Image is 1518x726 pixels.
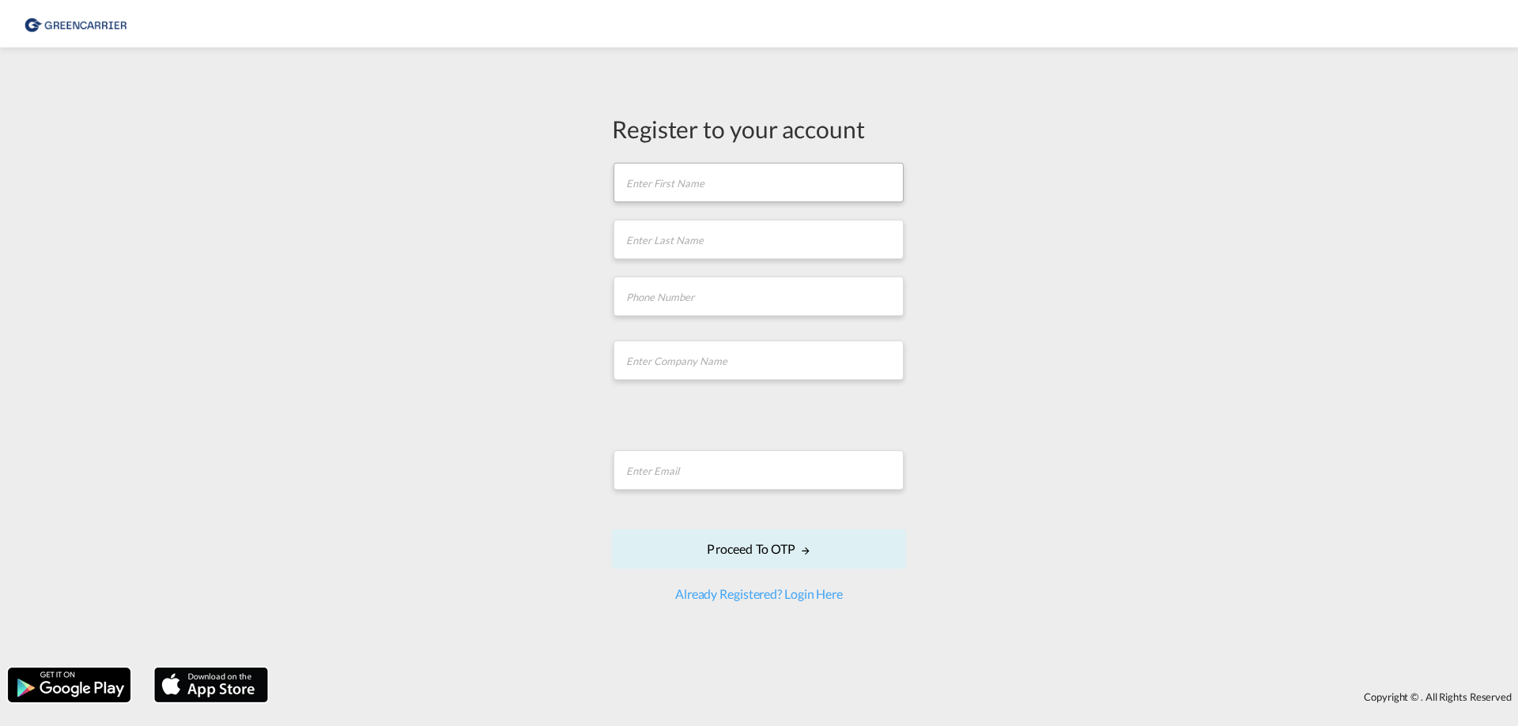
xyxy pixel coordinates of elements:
[24,6,130,42] img: 1378a7308afe11ef83610d9e779c6b34.png
[614,220,904,259] input: Enter Last Name
[614,340,904,380] input: Enter Company Name
[276,683,1518,710] div: Copyright © . All Rights Reserved
[612,112,906,145] div: Register to your account
[612,529,906,569] button: Proceed to OTPicon-arrow-right
[614,276,904,316] input: Phone Number
[6,666,132,704] img: google.png
[614,163,904,202] input: Enter First Name
[614,450,904,490] input: Enter Email
[153,666,270,704] img: apple.png
[800,545,811,556] md-icon: icon-arrow-right
[675,586,843,601] a: Already Registered? Login Here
